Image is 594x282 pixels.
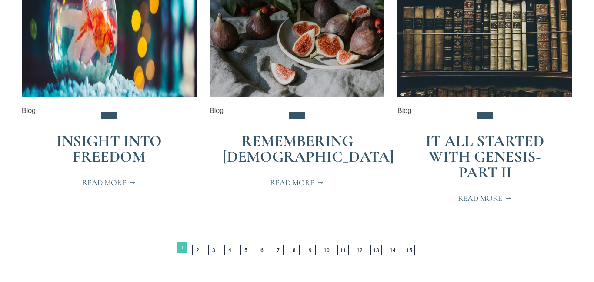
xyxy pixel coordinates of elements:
nav: Pagination [77,216,517,258]
a: 3 [208,245,219,255]
a: 13 [370,245,382,255]
a: 7 [273,245,284,255]
span: 1 [177,242,187,253]
span: Read More [458,194,512,202]
a: 5 [240,245,251,255]
a: 10 [321,245,332,255]
a: 9 [305,245,316,255]
a: Read More [260,173,335,192]
a: 8 [289,245,300,255]
a: 6 [257,245,267,255]
a: Read More [447,189,523,207]
span: Read More [82,179,137,186]
a: Insight Into Freedom [57,132,162,166]
a: 2 [192,245,203,255]
a: Read More [72,173,147,192]
a: 14 [387,245,398,255]
a: It All Started with Genesis-Part II [426,132,544,182]
a: Remembering [DEMOGRAPHIC_DATA] [223,132,394,166]
span: Read More [270,179,324,186]
a: 12 [354,245,365,255]
a: 15 [404,245,415,255]
a: 4 [224,245,235,255]
a: 11 [337,245,349,255]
